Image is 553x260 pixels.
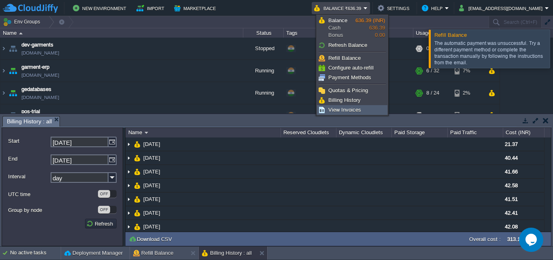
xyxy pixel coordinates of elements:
div: Name [1,28,243,38]
img: AMDAwAAAACH5BAEAAAAALAAAAAABAAEAAAICRAEAOw== [134,179,140,192]
a: [DOMAIN_NAME] [21,49,59,57]
img: AMDAwAAAACH5BAEAAAAALAAAAAABAAEAAAICRAEAOw== [134,206,140,220]
span: Cash Bonus [328,17,355,39]
img: AMDAwAAAACH5BAEAAAAALAAAAAABAAEAAAICRAEAOw== [134,220,140,233]
a: garment-erp [21,63,49,71]
a: Billing History [317,96,387,105]
span: Configure auto-refill [328,65,374,71]
a: [DATE] [143,209,162,216]
button: Deployment Manager [64,249,123,257]
button: Import [136,3,167,13]
a: [DOMAIN_NAME] [21,71,59,79]
div: 0 / 16 [426,38,439,59]
label: UTC time [8,190,97,199]
div: Paid Traffic [448,128,503,137]
div: Running [243,82,284,104]
iframe: chat widget [519,228,545,252]
div: No active tasks [10,247,61,260]
div: Reserved Cloudlets [281,128,336,137]
img: AMDAwAAAACH5BAEAAAAALAAAAAABAAEAAAICRAEAOw== [125,151,132,165]
div: 7% [455,60,481,82]
img: AMDAwAAAACH5BAEAAAAALAAAAAABAAEAAAICRAEAOw== [19,32,23,34]
img: AMDAwAAAACH5BAEAAAAALAAAAAABAAEAAAICRAEAOw== [125,206,132,220]
span: Billing History : all [7,116,52,127]
img: AMDAwAAAACH5BAEAAAAALAAAAAABAAEAAAICRAEAOw== [134,137,140,151]
label: End [8,154,50,163]
div: Dynamic Cloudlets [337,128,391,137]
img: AMDAwAAAACH5BAEAAAAALAAAAAABAAEAAAICRAEAOw== [134,192,140,206]
label: Interval [8,172,50,181]
span: Payment Methods [328,74,371,80]
img: AMDAwAAAACH5BAEAAAAALAAAAAABAAEAAAICRAEAOw== [7,38,19,59]
a: Quotas & Pricing [317,86,387,95]
span: 41.51 [505,196,518,202]
button: Balance ₹636.39 [314,3,364,13]
img: AMDAwAAAACH5BAEAAAAALAAAAAABAAEAAAICRAEAOw== [125,179,132,192]
div: 0 / 16 [426,104,439,126]
button: Help [422,3,445,13]
span: 21.37 [505,141,518,147]
a: dev-garments [21,41,53,49]
a: Configure auto-refill [317,63,387,72]
img: AMDAwAAAACH5BAEAAAAALAAAAAABAAEAAAICRAEAOw== [125,220,132,233]
img: AMDAwAAAACH5BAEAAAAALAAAAAABAAEAAAICRAEAOw== [0,104,7,126]
button: Download CSV [129,235,174,243]
img: AMDAwAAAACH5BAEAAAAALAAAAAABAAEAAAICRAEAOw== [7,104,19,126]
span: Refill Balance [328,55,361,61]
a: Payment Methods [317,73,387,82]
button: Settings [378,3,412,13]
span: Refresh Balance [328,42,367,48]
span: 42.41 [505,210,518,216]
a: gedatabases [21,85,51,93]
span: [DOMAIN_NAME] [21,93,59,101]
span: Quotas & Pricing [328,87,368,93]
img: AMDAwAAAACH5BAEAAAAALAAAAAABAAEAAAICRAEAOw== [145,132,148,134]
img: AMDAwAAAACH5BAEAAAAALAAAAAABAAEAAAICRAEAOw== [0,38,7,59]
div: Running [243,60,284,82]
div: Stopped [243,104,284,126]
div: OFF [98,206,110,213]
a: [DATE] [143,154,162,161]
img: AMDAwAAAACH5BAEAAAAALAAAAAABAAEAAAICRAEAOw== [125,137,132,151]
div: Usage [414,28,499,38]
span: 636.39 0.00 [355,17,385,38]
div: Stopped [243,38,284,59]
span: Refill Balance [434,32,467,38]
a: [DATE] [143,182,162,189]
div: Paid Storage [392,128,447,137]
label: Overall cost : [469,236,501,242]
img: AMDAwAAAACH5BAEAAAAALAAAAAABAAEAAAICRAEAOw== [0,82,7,104]
img: AMDAwAAAACH5BAEAAAAALAAAAAABAAEAAAICRAEAOw== [7,60,19,82]
span: 42.58 [505,182,518,188]
span: [DATE] [143,196,162,203]
div: Cost (INR) [504,128,544,137]
a: pos-trial [21,108,40,116]
div: Tags [284,28,413,38]
div: 8 / 24 [426,82,439,104]
button: Refill Balance [133,249,174,257]
img: CloudJiffy [3,3,58,13]
span: Balance [328,17,347,23]
label: Group by node [8,206,97,214]
img: AMDAwAAAACH5BAEAAAAALAAAAAABAAEAAAICRAEAOw== [125,192,132,206]
div: OFF [98,190,110,198]
img: AMDAwAAAACH5BAEAAAAALAAAAAABAAEAAAICRAEAOw== [134,151,140,165]
a: [DATE] [143,223,162,230]
img: AMDAwAAAACH5BAEAAAAALAAAAAABAAEAAAICRAEAOw== [125,165,132,178]
a: Refresh Balance [317,41,387,50]
span: 636.39 (INR) [355,17,385,23]
img: AMDAwAAAACH5BAEAAAAALAAAAAABAAEAAAICRAEAOw== [7,82,19,104]
div: 6 / 32 [426,60,439,82]
label: 313.15 [507,236,523,242]
a: [DATE] [143,141,162,148]
button: New Environment [73,3,129,13]
img: AMDAwAAAACH5BAEAAAAALAAAAAABAAEAAAICRAEAOw== [134,165,140,178]
span: 41.66 [505,169,518,175]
